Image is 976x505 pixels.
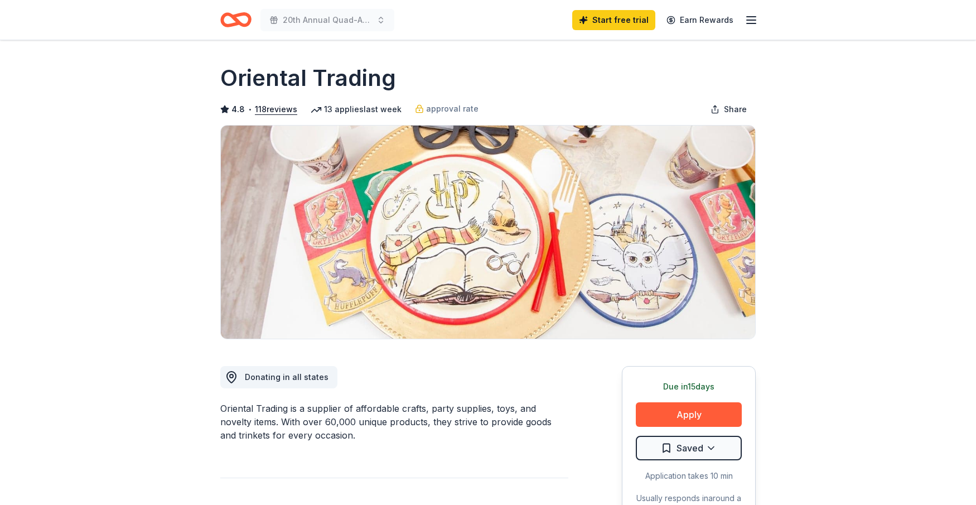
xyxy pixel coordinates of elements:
[260,9,394,31] button: 20th Annual Quad-Am Golf Classic
[220,402,568,442] div: Oriental Trading is a supplier of affordable crafts, party supplies, toys, and novelty items. Wit...
[283,13,372,27] span: 20th Annual Quad-Am Golf Classic
[311,103,402,116] div: 13 applies last week
[572,10,655,30] a: Start free trial
[245,372,328,382] span: Donating in all states
[636,436,742,460] button: Saved
[677,441,703,455] span: Saved
[636,380,742,393] div: Due in 15 days
[636,402,742,427] button: Apply
[255,103,297,116] button: 118reviews
[702,98,756,121] button: Share
[636,469,742,483] div: Application takes 10 min
[724,103,747,116] span: Share
[660,10,740,30] a: Earn Rewards
[248,105,252,114] span: •
[231,103,245,116] span: 4.8
[221,126,755,339] img: Image for Oriental Trading
[426,102,479,116] span: approval rate
[415,102,479,116] a: approval rate
[220,7,252,33] a: Home
[220,62,396,94] h1: Oriental Trading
